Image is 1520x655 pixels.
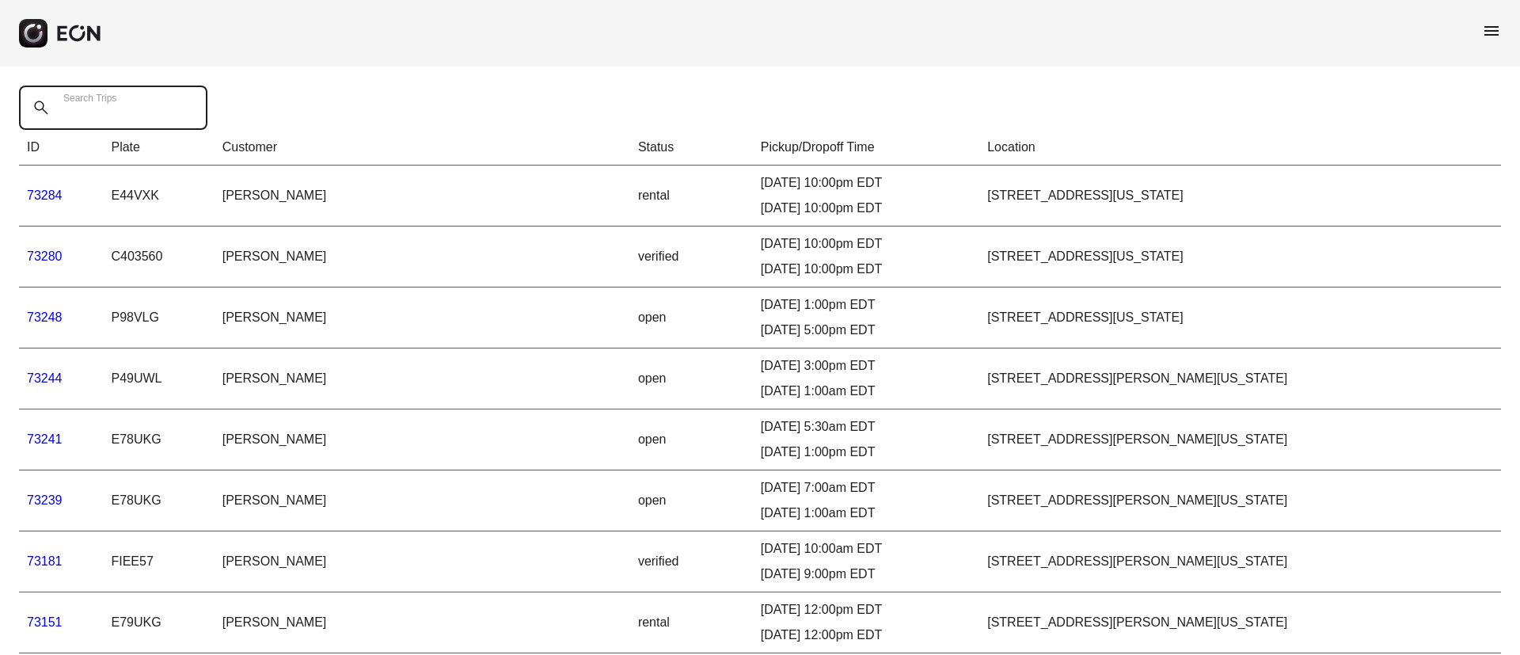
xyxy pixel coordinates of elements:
div: [DATE] 1:00pm EDT [761,443,971,462]
div: [DATE] 5:30am EDT [761,417,971,436]
td: [STREET_ADDRESS][PERSON_NAME][US_STATE] [979,592,1501,653]
td: FIEE57 [103,531,214,592]
td: [PERSON_NAME] [215,470,630,531]
td: P49UWL [103,348,214,409]
td: [PERSON_NAME] [215,409,630,470]
div: [DATE] 10:00pm EDT [761,199,971,218]
td: [STREET_ADDRESS][US_STATE] [979,288,1501,348]
th: Customer [215,130,630,166]
td: [PERSON_NAME] [215,227,630,288]
td: E78UKG [103,409,214,470]
a: 73241 [27,432,63,446]
td: verified [630,531,753,592]
a: 73280 [27,249,63,263]
a: 73151 [27,615,63,629]
td: [STREET_ADDRESS][PERSON_NAME][US_STATE] [979,409,1501,470]
a: 73239 [27,493,63,507]
div: [DATE] 9:00pm EDT [761,565,971,584]
td: open [630,409,753,470]
td: E44VXK [103,166,214,227]
a: 73244 [27,371,63,385]
td: E78UKG [103,470,214,531]
td: verified [630,227,753,288]
th: Location [979,130,1501,166]
div: [DATE] 7:00am EDT [761,478,971,497]
td: [STREET_ADDRESS][US_STATE] [979,166,1501,227]
td: [PERSON_NAME] [215,348,630,409]
th: Pickup/Dropoff Time [753,130,979,166]
td: [STREET_ADDRESS][US_STATE] [979,227,1501,288]
td: [STREET_ADDRESS][PERSON_NAME][US_STATE] [979,531,1501,592]
div: [DATE] 10:00am EDT [761,539,971,558]
td: [PERSON_NAME] [215,288,630,348]
td: [PERSON_NAME] [215,531,630,592]
td: open [630,470,753,531]
td: open [630,348,753,409]
td: [STREET_ADDRESS][PERSON_NAME][US_STATE] [979,348,1501,409]
td: open [630,288,753,348]
div: [DATE] 10:00pm EDT [761,234,971,253]
span: menu [1482,21,1501,40]
a: 73284 [27,189,63,202]
a: 73248 [27,310,63,324]
td: [STREET_ADDRESS][PERSON_NAME][US_STATE] [979,470,1501,531]
div: [DATE] 12:00pm EDT [761,600,971,619]
td: E79UKG [103,592,214,653]
label: Search Trips [63,92,116,105]
div: [DATE] 1:00am EDT [761,504,971,523]
th: Status [630,130,753,166]
th: ID [19,130,103,166]
div: [DATE] 5:00pm EDT [761,321,971,340]
div: [DATE] 3:00pm EDT [761,356,971,375]
div: [DATE] 12:00pm EDT [761,626,971,645]
div: [DATE] 10:00pm EDT [761,260,971,279]
td: rental [630,592,753,653]
td: C403560 [103,227,214,288]
td: [PERSON_NAME] [215,592,630,653]
a: 73181 [27,554,63,568]
div: [DATE] 10:00pm EDT [761,173,971,192]
td: rental [630,166,753,227]
th: Plate [103,130,214,166]
td: P98VLG [103,288,214,348]
div: [DATE] 1:00pm EDT [761,295,971,314]
td: [PERSON_NAME] [215,166,630,227]
div: [DATE] 1:00am EDT [761,382,971,401]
